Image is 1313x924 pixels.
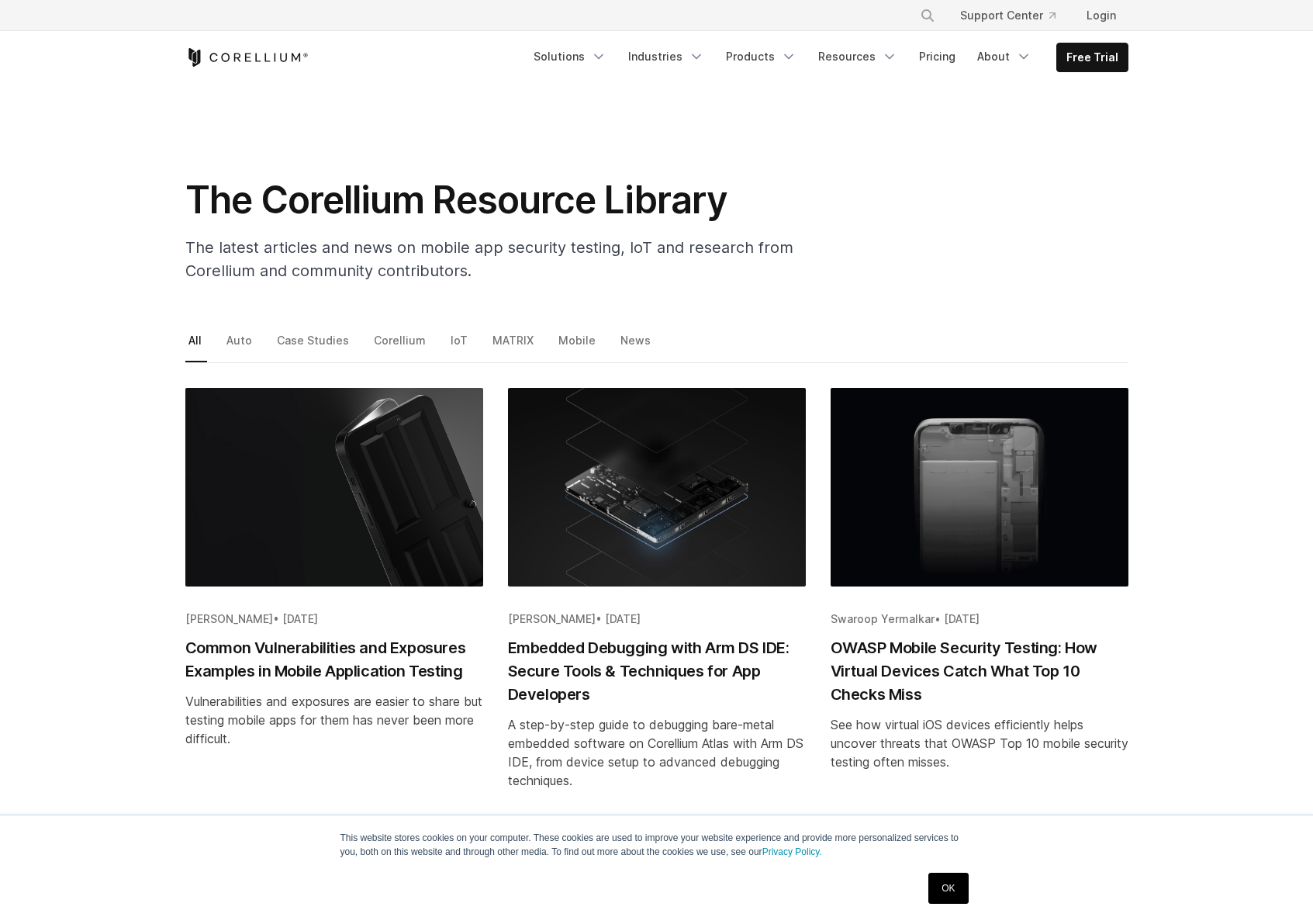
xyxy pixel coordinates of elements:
[914,2,942,29] button: Search
[1057,43,1128,71] a: Free Trial
[1074,2,1128,29] a: Login
[762,846,822,857] a: Privacy Policy.
[508,388,806,839] a: Blog post summary: Embedded Debugging with Arm DS IDE: Secure Tools & Techniques for App Developers
[508,611,806,627] div: •
[185,612,273,625] span: [PERSON_NAME]
[508,388,806,587] img: Embedded Debugging with Arm DS IDE: Secure Tools & Techniques for App Developers
[948,2,1068,29] a: Support Center
[282,612,318,625] span: [DATE]
[185,177,806,223] h1: The Corellium Resource Library
[185,48,309,67] a: Corellium Home
[185,388,483,587] img: Common Vulnerabilities and Exposures Examples in Mobile Application Testing
[508,715,806,790] div: A step-by-step guide to debugging bare-metal embedded software on Corellium Atlas with Arm DS IDE...
[831,388,1128,839] a: Blog post summary: OWASP Mobile Security Testing: How Virtual Devices Catch What Top 10 Checks Miss
[717,43,806,71] a: Products
[809,43,907,71] a: Resources
[619,43,714,71] a: Industries
[223,330,257,362] a: Auto
[185,388,483,839] a: Blog post summary: Common Vulnerabilities and Exposures Examples in Mobile Application Testing
[185,330,207,362] a: All
[831,612,935,625] span: Swaroop Yermalkar
[274,330,354,362] a: Case Studies
[901,2,1128,29] div: Navigation Menu
[508,612,596,625] span: [PERSON_NAME]
[968,43,1041,71] a: About
[489,330,539,362] a: MATRIX
[555,330,601,362] a: Mobile
[605,612,641,625] span: [DATE]
[447,330,473,362] a: IoT
[831,636,1128,706] h2: OWASP Mobile Security Testing: How Virtual Devices Catch What Top 10 Checks Miss
[185,611,483,627] div: •
[524,43,616,71] a: Solutions
[831,611,1128,627] div: •
[185,238,793,280] span: The latest articles and news on mobile app security testing, IoT and research from Corellium and ...
[340,831,973,859] p: This website stores cookies on your computer. These cookies are used to improve your website expe...
[928,873,968,904] a: OK
[831,715,1128,771] div: See how virtual iOS devices efficiently helps uncover threats that OWASP Top 10 mobile security t...
[944,612,980,625] span: [DATE]
[185,692,483,748] div: Vulnerabilities and exposures are easier to share but testing mobile apps for them has never been...
[524,43,1128,72] div: Navigation Menu
[185,636,483,683] h2: Common Vulnerabilities and Exposures Examples in Mobile Application Testing
[508,636,806,706] h2: Embedded Debugging with Arm DS IDE: Secure Tools & Techniques for App Developers
[617,330,656,362] a: News
[831,388,1128,587] img: OWASP Mobile Security Testing: How Virtual Devices Catch What Top 10 Checks Miss
[371,330,431,362] a: Corellium
[910,43,965,71] a: Pricing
